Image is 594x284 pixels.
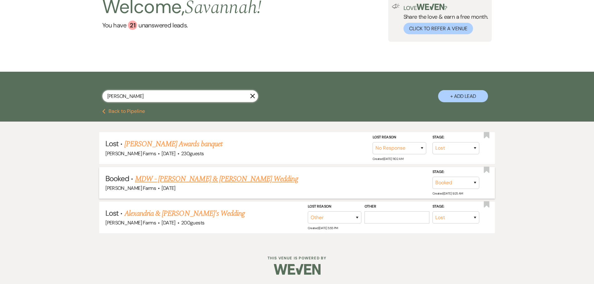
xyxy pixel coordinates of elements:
[274,258,321,280] img: Weven Logo
[102,109,145,114] button: Back to Pipeline
[417,4,444,10] img: weven-logo-green.svg
[373,157,403,161] span: Created: [DATE] 11:02 AM
[432,169,479,176] label: Stage:
[162,219,175,226] span: [DATE]
[181,219,204,226] span: 200 guests
[105,185,156,191] span: [PERSON_NAME] Farms
[135,173,298,185] a: MDW - [PERSON_NAME] & [PERSON_NAME] Wedding
[105,139,118,148] span: Lost
[308,226,338,230] span: Created: [DATE] 5:55 PM
[365,203,429,210] label: Other
[105,174,129,183] span: Booked
[400,4,488,34] div: Share the love & earn a free month.
[403,23,473,34] button: Click to Refer a Venue
[392,4,400,9] img: loud-speaker-illustration.svg
[438,90,488,102] button: + Add Lead
[308,203,361,210] label: Lost Reason
[105,219,156,226] span: [PERSON_NAME] Farms
[128,21,137,30] div: 21
[181,150,204,157] span: 230 guests
[102,90,258,102] input: Search by name, event date, email address or phone number
[432,203,479,210] label: Stage:
[105,150,156,157] span: [PERSON_NAME] Farms
[432,191,463,195] span: Created: [DATE] 9:25 AM
[162,150,175,157] span: [DATE]
[162,185,175,191] span: [DATE]
[403,4,488,11] p: Love ?
[432,134,479,141] label: Stage:
[105,208,118,218] span: Lost
[373,134,426,141] label: Lost Reason
[124,208,245,219] a: Alexandria & [PERSON_NAME]'s Wedding
[124,138,222,150] a: [PERSON_NAME] Awards banquet
[102,21,261,30] a: You have 21 unanswered leads.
